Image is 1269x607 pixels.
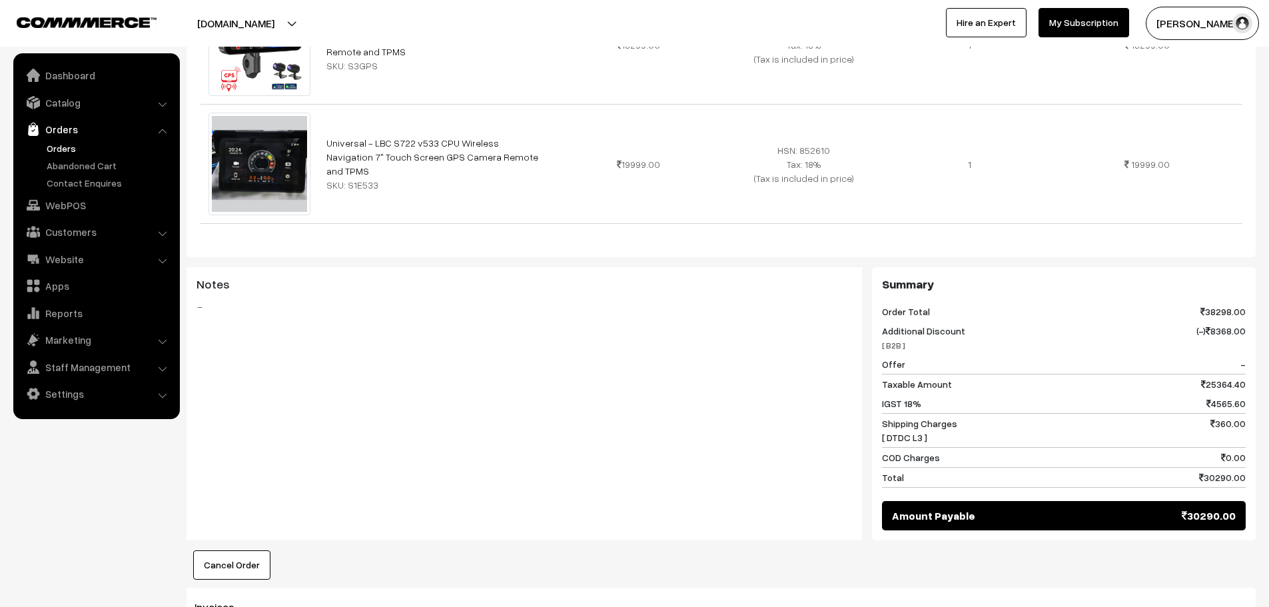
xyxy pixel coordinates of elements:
[17,220,175,244] a: Customers
[754,25,854,65] span: HSN: 852610 Tax: 18% (Tax is included in price)
[1199,470,1246,484] span: 30290.00
[1131,159,1170,170] span: 19999.00
[326,137,538,177] a: Universal - LBC S722 v533 CPU Wireless Navigation 7" Touch Screen GPS Camera Remote and TPMS
[151,7,321,40] button: [DOMAIN_NAME]
[882,304,930,318] span: Order Total
[17,274,175,298] a: Apps
[1210,416,1246,444] span: 360.00
[1232,13,1252,33] img: user
[882,377,952,391] span: Taxable Amount
[1196,324,1246,352] span: (-) 8368.00
[17,13,133,29] a: COMMMERCE
[326,178,547,192] div: SKU: S1E533
[882,450,940,464] span: COD Charges
[1182,508,1236,524] span: 30290.00
[892,508,975,524] span: Amount Payable
[17,63,175,87] a: Dashboard
[17,382,175,406] a: Settings
[17,355,175,379] a: Staff Management
[193,550,270,580] button: Cancel Order
[17,193,175,217] a: WebPOS
[754,145,854,184] span: HSN: 852610 Tax: 18% (Tax is included in price)
[968,159,971,170] span: 1
[882,277,1246,292] h3: Summary
[17,17,157,27] img: COMMMERCE
[43,141,175,155] a: Orders
[1039,8,1129,37] a: My Subscription
[17,328,175,352] a: Marketing
[197,277,852,292] h3: Notes
[43,176,175,190] a: Contact Enquires
[617,39,660,51] span: 18299.00
[1240,357,1246,371] span: -
[1201,377,1246,391] span: 25364.40
[209,113,311,215] img: 991511133 copy.jpg
[946,8,1027,37] a: Hire an Expert
[17,91,175,115] a: Catalog
[882,357,905,371] span: Offer
[1221,450,1246,464] span: 0.00
[17,117,175,141] a: Orders
[1206,396,1246,410] span: 4565.60
[17,301,175,325] a: Reports
[1131,39,1170,51] span: 18299.00
[882,470,904,484] span: Total
[17,247,175,271] a: Website
[1200,304,1246,318] span: 38298.00
[617,159,660,170] span: 19999.00
[1146,7,1259,40] button: [PERSON_NAME]
[326,59,547,73] div: SKU: S3GPS
[43,159,175,173] a: Abandoned Cart
[882,416,957,444] span: Shipping Charges [ DTDC L3 ]
[968,39,971,51] span: 1
[882,324,965,352] span: Additional Discount
[882,340,905,350] span: [ B2B ]
[882,396,921,410] span: IGST 18%
[197,299,852,314] blockquote: -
